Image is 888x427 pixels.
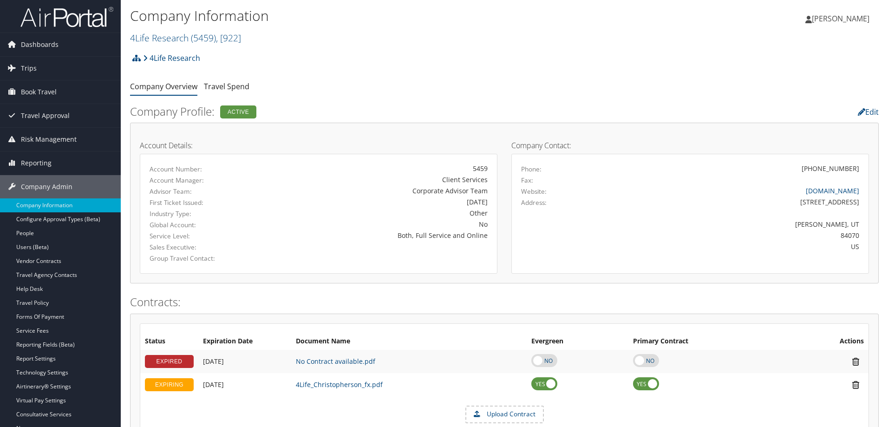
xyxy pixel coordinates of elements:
div: [PERSON_NAME], UT [609,219,860,229]
label: Account Number: [150,164,253,174]
a: Travel Spend [204,81,249,92]
label: Address: [521,198,547,207]
img: airportal-logo.png [20,6,113,28]
h2: Company Profile: [130,104,625,119]
span: [DATE] [203,357,224,366]
a: [PERSON_NAME] [805,5,879,33]
label: Website: [521,187,547,196]
div: EXPIRING [145,378,194,391]
span: Reporting [21,151,52,175]
label: Fax: [521,176,533,185]
label: Industry Type: [150,209,253,218]
a: Company Overview [130,81,197,92]
h4: Company Contact: [511,142,869,149]
h2: Contracts: [130,294,879,310]
div: [STREET_ADDRESS] [609,197,860,207]
div: [PHONE_NUMBER] [802,164,859,173]
div: US [609,242,860,251]
a: [DOMAIN_NAME] [806,186,859,195]
label: Upload Contract [466,407,543,422]
div: Add/Edit Date [203,357,287,366]
label: First Ticket Issued: [150,198,253,207]
th: Primary Contract [628,333,787,350]
div: [DATE] [267,197,488,207]
h1: Company Information [130,6,629,26]
h4: Account Details: [140,142,497,149]
label: Group Travel Contact: [150,254,253,263]
label: Service Level: [150,231,253,241]
span: Trips [21,57,37,80]
span: Dashboards [21,33,59,56]
label: Global Account: [150,220,253,230]
span: , [ 922 ] [216,32,241,44]
th: Document Name [291,333,527,350]
span: Travel Approval [21,104,70,127]
div: Client Services [267,175,488,184]
div: Active [220,105,256,118]
label: Phone: [521,164,542,174]
div: 5459 [267,164,488,173]
i: Remove Contract [848,380,864,390]
span: Book Travel [21,80,57,104]
div: Add/Edit Date [203,381,287,389]
span: [PERSON_NAME] [812,13,869,24]
i: Remove Contract [848,357,864,367]
label: Account Manager: [150,176,253,185]
a: Edit [858,107,879,117]
span: [DATE] [203,380,224,389]
a: 4Life_Christopherson_fx.pdf [296,380,383,389]
th: Evergreen [527,333,628,350]
span: ( 5459 ) [191,32,216,44]
span: Risk Management [21,128,77,151]
th: Status [140,333,198,350]
div: No [267,219,488,229]
label: Advisor Team: [150,187,253,196]
a: 4Life Research [143,49,200,67]
div: Both, Full Service and Online [267,230,488,240]
a: 4Life Research [130,32,241,44]
div: EXPIRED [145,355,194,368]
th: Expiration Date [198,333,291,350]
div: Corporate Advisor Team [267,186,488,196]
div: Other [267,208,488,218]
label: Sales Executive: [150,243,253,252]
span: Company Admin [21,175,72,198]
th: Actions [786,333,868,350]
div: 84070 [609,230,860,240]
a: No Contract available.pdf [296,357,375,366]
